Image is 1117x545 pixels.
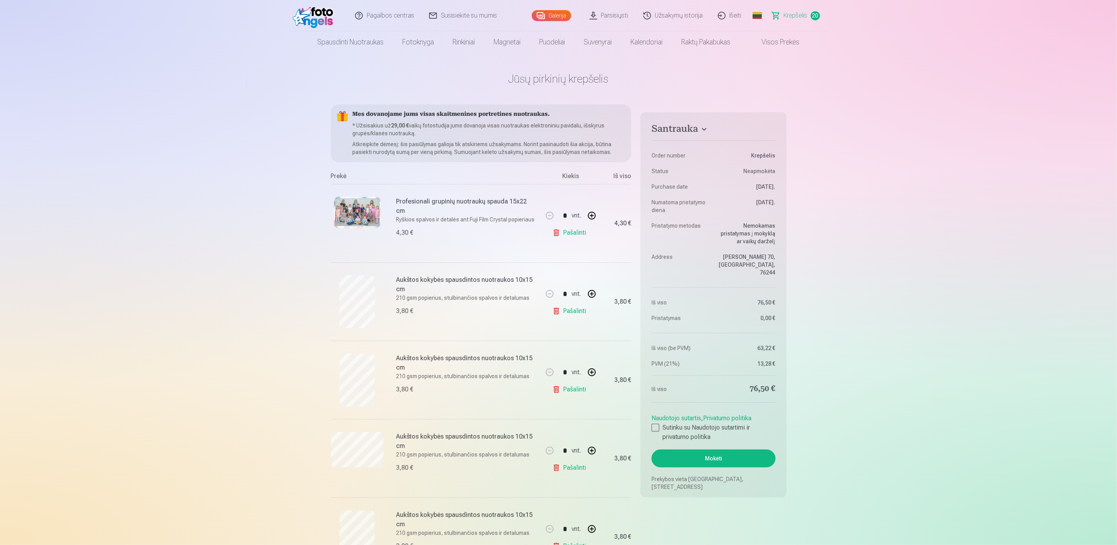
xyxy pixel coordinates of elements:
[396,372,537,380] p: 210 gsm popierius, stulbinančios spalvos ir detalumas
[396,463,414,472] div: 3,80 €
[652,222,710,245] dt: Pristatymo metodas
[600,172,631,184] div: Iš viso
[717,384,776,395] dd: 76,50 €
[740,31,809,53] a: Visos prekės
[652,123,775,137] button: Santrauka
[614,378,631,382] div: 3,80 €
[293,3,337,28] img: /fa2
[393,31,444,53] a: Fotoknyga
[717,360,776,368] dd: 13,28 €
[652,299,710,306] dt: Iš viso
[717,314,776,322] dd: 0,00 €
[717,253,776,276] dd: [PERSON_NAME] 70, [GEOGRAPHIC_DATA], 76244
[353,140,625,156] p: Atkreipkite dėmesį: šis pasiūlymas galioja tik atskiriems užsakymams. Norint pasinaudoti šia akci...
[444,31,485,53] a: Rinkiniai
[396,306,414,316] div: 3,80 €
[396,432,537,451] h6: Aukštos kokybės spausdintos nuotraukos 10x15 cm
[652,475,775,491] p: Prekybos vieta [GEOGRAPHIC_DATA], [STREET_ADDRESS]
[811,11,820,20] span: 20
[717,183,776,191] dd: [DATE].
[652,183,710,191] dt: Purchase date
[652,344,710,352] dt: Iš viso (be PVM)
[672,31,740,53] a: Raktų pakabukas
[485,31,530,53] a: Magnetai
[396,451,537,458] p: 210 gsm popierius, stulbinančios spalvos ir detalumas
[652,414,701,422] a: Naudotojo sutartis
[396,197,537,216] h6: Profesionali grupinių nuotraukų spauda 15x22 cm
[652,314,710,322] dt: Pristatymas
[532,10,571,21] a: Galerija
[703,414,751,422] a: Privatumo politika
[652,253,710,276] dt: Address
[396,228,414,237] div: 4,30 €
[652,360,710,368] dt: PVM (21%)
[572,520,581,538] div: vnt.
[552,460,590,476] a: Pašalinti
[652,423,775,442] label: Sutinku su Naudotojo sutartimi ir privatumo politika
[784,11,808,20] span: Krepšelis
[331,72,787,86] h1: Jūsų pirkinių krepšelis
[614,221,631,226] div: 4,30 €
[331,172,542,184] div: Prekė
[652,449,775,467] button: Mokėti
[652,384,710,395] dt: Iš viso
[396,529,537,537] p: 210 gsm popierius, stulbinančios spalvos ir detalumas
[396,385,414,394] div: 3,80 €
[575,31,622,53] a: Suvenyrai
[530,31,575,53] a: Puodeliai
[391,122,409,129] b: 29,00 €
[396,354,537,372] h6: Aukštos kokybės spausdintos nuotraukos 10x15 cm
[353,111,625,119] h5: Mes dovanojame jums visas skaitmenines portretines nuotraukas.
[552,382,590,397] a: Pašalinti
[572,206,581,225] div: vnt.
[396,216,537,223] p: Ryškios spalvos ir detalės ant Fuji Film Crystal popieriaus
[552,225,590,241] a: Pašalinti
[572,285,581,303] div: vnt.
[308,31,393,53] a: Spausdinti nuotraukas
[717,344,776,352] dd: 63,22 €
[622,31,672,53] a: Kalendoriai
[652,198,710,214] dt: Numatoma pristatymo diena
[614,456,631,461] div: 3,80 €
[353,122,625,137] p: * Užsisakius už vaikų fotostudija jums dovanoja visas nuotraukas elektroniniu pavidalu, išskyrus ...
[717,198,776,214] dd: [DATE].
[744,167,776,175] span: Neapmokėta
[572,441,581,460] div: vnt.
[652,152,710,159] dt: Order number
[396,510,537,529] h6: Aukštos kokybės spausdintos nuotraukos 10x15 cm
[542,172,600,184] div: Kiekis
[552,303,590,319] a: Pašalinti
[572,363,581,382] div: vnt.
[396,275,537,294] h6: Aukštos kokybės spausdintos nuotraukos 10x15 cm
[614,534,631,539] div: 3,80 €
[614,299,631,304] div: 3,80 €
[717,299,776,306] dd: 76,50 €
[717,152,776,159] dd: Krepšelis
[717,222,776,245] dd: Nemokamas pristatymas į mokyklą ar vaikų darželį
[652,167,710,175] dt: Status
[396,294,537,302] p: 210 gsm popierius, stulbinančios spalvos ir detalumas
[652,411,775,442] div: ,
